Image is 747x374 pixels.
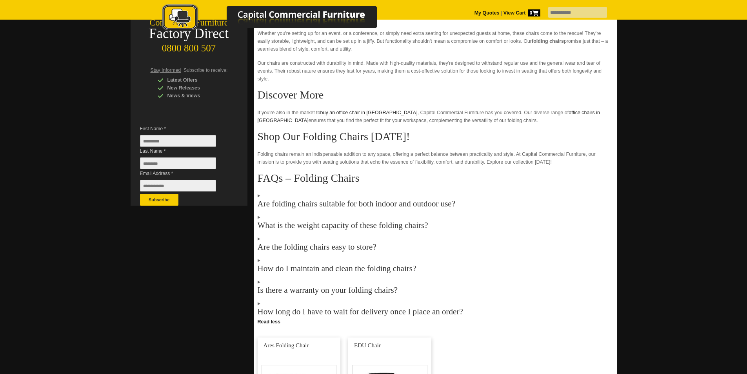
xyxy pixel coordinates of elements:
[158,84,232,92] div: New Releases
[131,17,247,28] div: Commercial Furniture
[131,39,247,54] div: 0800 800 507
[258,110,600,123] a: office chairs in [GEOGRAPHIC_DATA]
[258,131,613,142] h2: Shop Our Folding Chairs [DATE]!
[131,28,247,39] div: Factory Direct
[258,300,613,316] summary: How long do I have to wait for delivery once I place an order?
[140,194,178,206] button: Subscribe
[140,180,216,192] input: Email Address *
[258,59,613,83] p: Our chairs are constructed with durability in mind. Made with high-quality materials, they're des...
[320,110,418,115] a: buy an office chair in [GEOGRAPHIC_DATA]
[258,213,613,229] summary: What is the weight capacity of these folding chairs?
[140,147,228,155] span: Last Name *
[258,89,613,101] h2: Discover More
[258,278,613,294] summary: Is there a warranty on your folding chairs?
[140,125,228,133] span: First Name *
[258,243,613,251] h3: Are the folding chairs easy to store?
[528,9,540,16] span: 0
[258,286,613,294] h3: Is there a warranty on your folding chairs?
[532,38,564,44] strong: folding chairs
[503,10,540,16] strong: View Cart
[258,308,613,316] h3: How long do I have to wait for delivery once I place an order?
[258,265,613,272] h3: How do I maintain and clean the folding chairs?
[140,4,415,33] img: Capital Commercial Furniture Logo
[184,68,227,73] span: Subscribe to receive:
[158,76,232,84] div: Latest Offers
[258,109,613,124] p: If you're also in the market to , Capital Commercial Furniture has you covered. Our diverse range...
[502,10,540,16] a: View Cart0
[258,221,613,229] h3: What is the weight capacity of these folding chairs?
[258,29,613,53] p: Whether you're setting up for an event, or a conference, or simply need extra seating for unexpec...
[258,172,613,184] h2: FAQs – Folding Chairs
[258,235,613,251] summary: Are the folding chairs easy to store?
[140,4,415,35] a: Capital Commercial Furniture Logo
[258,150,613,166] p: Folding chairs remain an indispensable addition to any space, offering a perfect balance between ...
[258,200,613,208] h3: Are folding chairs suitable for both indoor and outdoor use?
[254,316,617,326] a: Click to read more
[474,10,500,16] a: My Quotes
[140,157,216,169] input: Last Name *
[140,170,228,177] span: Email Address *
[258,257,613,272] summary: How do I maintain and clean the folding chairs?
[158,92,232,100] div: News & Views
[258,192,613,208] summary: Are folding chairs suitable for both indoor and outdoor use?
[140,135,216,147] input: First Name *
[151,68,181,73] span: Stay Informed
